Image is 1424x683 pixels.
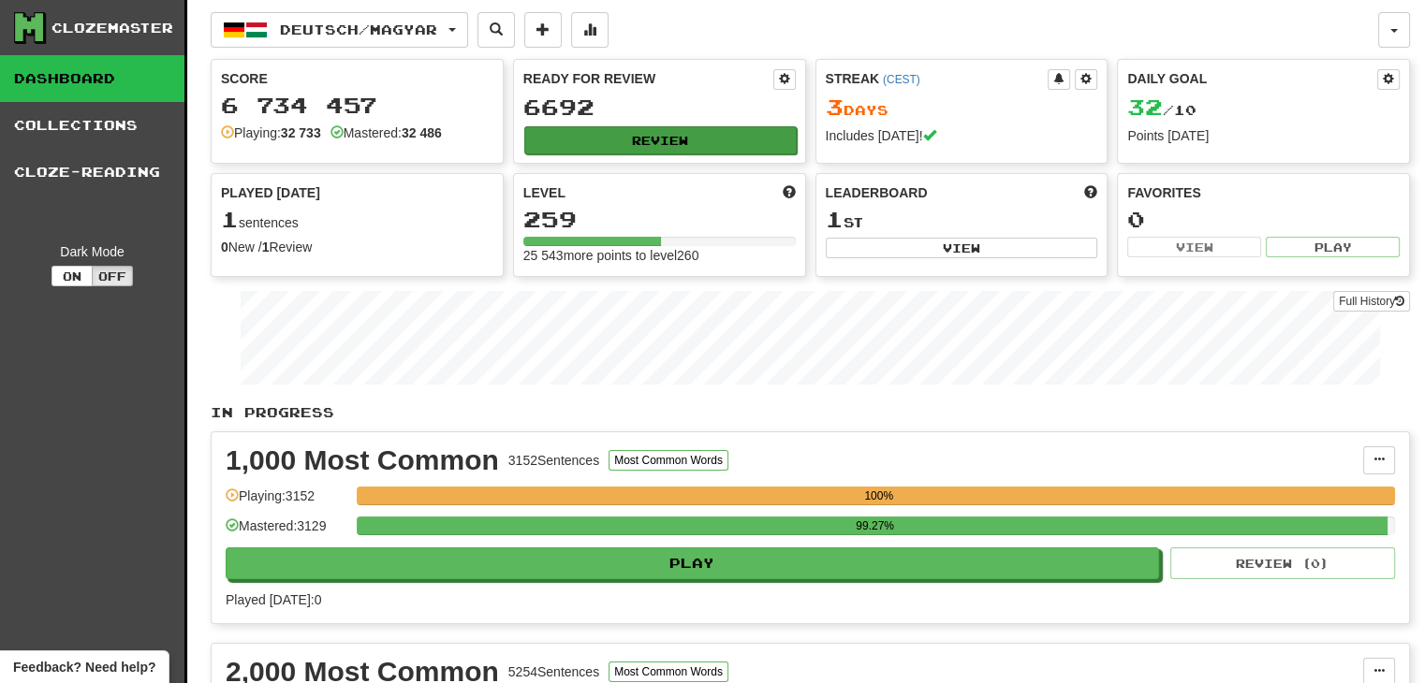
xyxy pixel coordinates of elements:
[1127,208,1400,231] div: 0
[826,206,844,232] span: 1
[477,12,515,48] button: Search sentences
[1127,102,1196,118] span: / 10
[826,208,1098,232] div: st
[92,266,133,286] button: Off
[221,208,493,232] div: sentences
[221,206,239,232] span: 1
[826,94,844,120] span: 3
[362,516,1387,535] div: 99.27%
[524,126,797,154] button: Review
[226,487,347,517] div: Playing: 3152
[826,126,1098,145] div: Includes [DATE]!
[221,240,228,254] strong: 0
[571,12,609,48] button: More stats
[508,662,599,681] div: 5254 Sentences
[523,183,565,202] span: Level
[826,183,928,202] span: Leaderboard
[523,69,773,88] div: Ready for Review
[523,208,796,231] div: 259
[1333,291,1410,312] a: Full History
[51,266,93,286] button: On
[1084,183,1097,202] span: This week in points, UTC
[262,240,270,254] strong: 1
[523,95,796,119] div: 6692
[221,124,321,142] div: Playing:
[280,22,437,37] span: Deutsch / Magyar
[783,183,796,202] span: Score more points to level up
[1127,69,1377,90] div: Daily Goal
[14,242,170,261] div: Dark Mode
[226,592,321,607] span: Played [DATE]: 0
[1127,94,1163,120] span: 32
[221,94,493,117] div: 6 734 457
[362,487,1395,505] div: 100%
[330,124,442,142] div: Mastered:
[221,69,493,88] div: Score
[402,125,442,140] strong: 32 486
[826,238,1098,258] button: View
[826,95,1098,120] div: Day s
[281,125,321,140] strong: 32 733
[226,516,347,547] div: Mastered: 3129
[211,403,1410,422] p: In Progress
[1127,237,1261,257] button: View
[609,450,728,471] button: Most Common Words
[221,183,320,202] span: Played [DATE]
[226,547,1159,579] button: Play
[221,238,493,256] div: New / Review
[826,69,1049,88] div: Streak
[1170,547,1395,579] button: Review (0)
[226,446,499,474] div: 1,000 Most Common
[51,19,173,37] div: Clozemaster
[1127,183,1400,202] div: Favorites
[609,661,728,682] button: Most Common Words
[883,73,920,86] a: (CEST)
[1127,126,1400,145] div: Points [DATE]
[524,12,562,48] button: Add sentence to collection
[523,246,796,265] div: 25 543 more points to level 260
[508,451,599,470] div: 3152 Sentences
[211,12,468,48] button: Deutsch/Magyar
[1266,237,1400,257] button: Play
[13,658,155,676] span: Open feedback widget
